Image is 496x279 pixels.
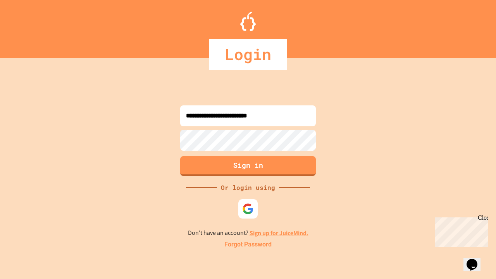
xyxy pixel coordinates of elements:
a: Sign up for JuiceMind. [250,229,308,237]
a: Forgot Password [224,240,272,249]
div: Or login using [217,183,279,192]
div: Login [209,39,287,70]
img: Logo.svg [240,12,256,31]
button: Sign in [180,156,316,176]
p: Don't have an account? [188,228,308,238]
img: google-icon.svg [242,203,254,215]
iframe: chat widget [463,248,488,271]
div: Chat with us now!Close [3,3,53,49]
iframe: chat widget [432,214,488,247]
